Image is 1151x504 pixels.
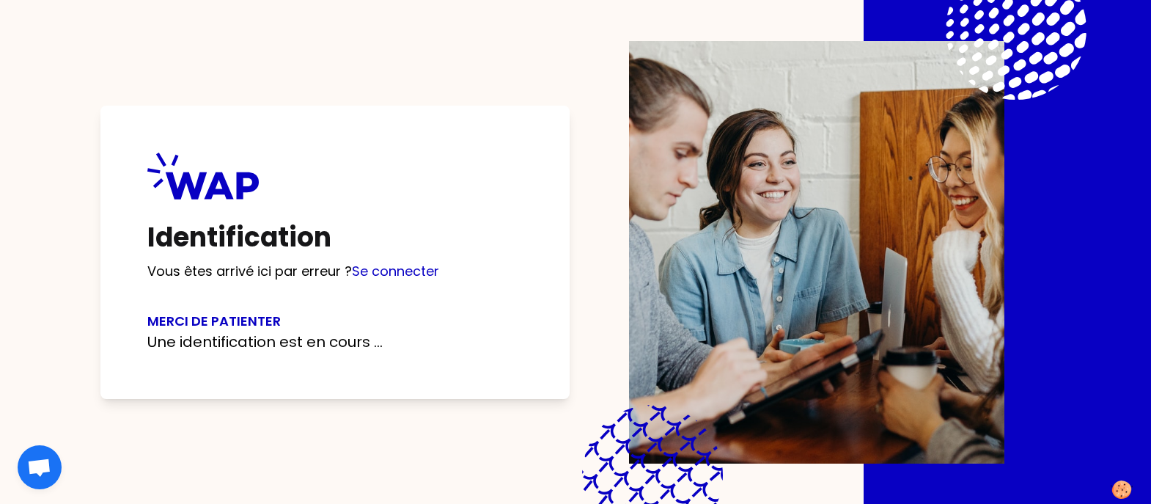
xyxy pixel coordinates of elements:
[147,261,523,282] p: Vous êtes arrivé ici par erreur ?
[147,223,523,252] h1: Identification
[147,311,523,332] h3: Merci de patienter
[147,332,523,352] p: Une identification est en cours ...
[629,41,1004,464] img: Description
[352,262,439,280] a: Se connecter
[18,445,62,489] div: Ouvrir le chat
